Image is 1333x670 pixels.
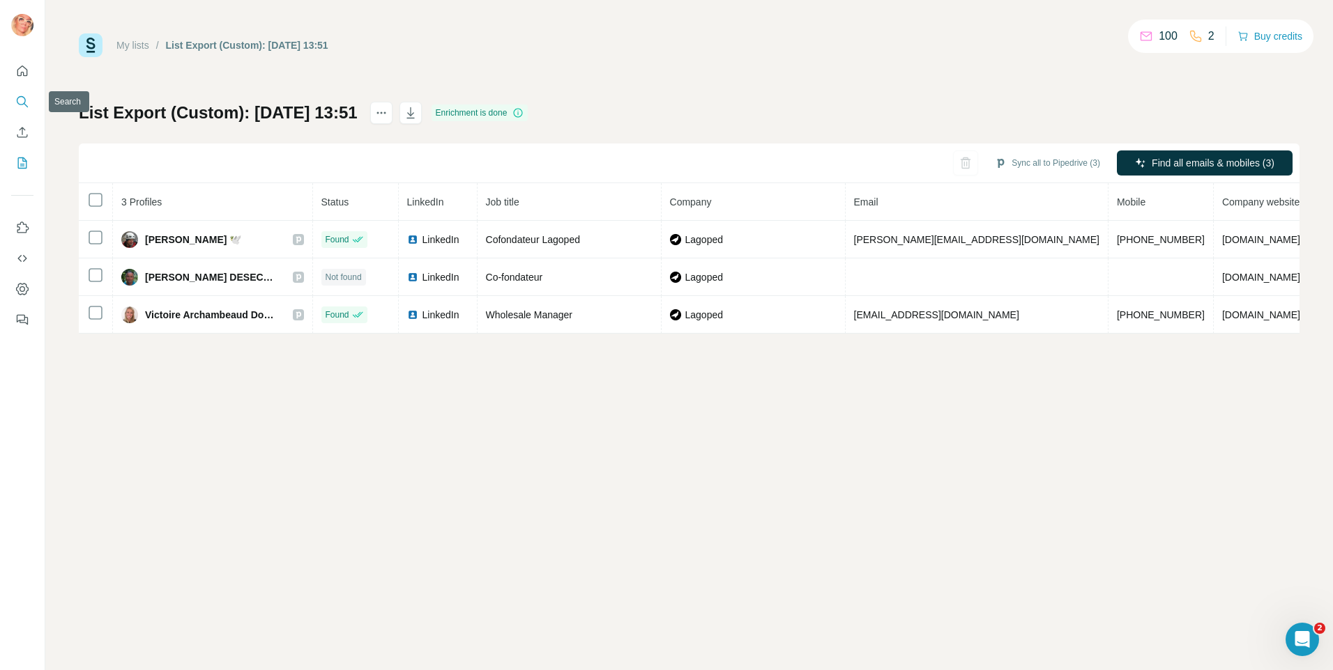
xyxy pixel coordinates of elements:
span: Co-fondateur [486,272,543,283]
span: Found [326,233,349,246]
span: Lagoped [685,270,724,284]
span: Email [854,196,878,208]
span: LinkedIn [407,196,444,208]
span: [PHONE_NUMBER] [1117,234,1205,245]
button: Feedback [11,307,33,332]
span: LinkedIn [422,308,459,322]
span: 3 Profiles [121,196,162,208]
img: company-logo [670,309,681,320]
img: Surfe Logo [79,33,102,57]
img: company-logo [670,272,681,283]
span: Cofondateur Lagoped [486,234,580,245]
span: Status [321,196,349,208]
span: Mobile [1117,196,1145,208]
span: 2 [1314,623,1325,634]
span: LinkedIn [422,233,459,247]
span: LinkedIn [422,270,459,284]
p: 100 [1159,28,1178,45]
button: Use Surfe API [11,246,33,271]
h1: List Export (Custom): [DATE] 13:51 [79,102,358,124]
span: [PERSON_NAME] 🕊️ [145,233,241,247]
button: Use Surfe on LinkedIn [11,215,33,240]
button: Dashboard [11,276,33,302]
span: [DOMAIN_NAME] [1222,272,1300,283]
span: Not found [326,271,362,283]
span: Find all emails & mobiles (3) [1152,156,1274,170]
img: LinkedIn logo [407,309,418,320]
span: [DOMAIN_NAME] [1222,309,1300,320]
span: Company website [1222,196,1300,208]
div: List Export (Custom): [DATE] 13:51 [166,38,328,52]
button: Quick start [11,59,33,84]
iframe: Intercom live chat [1286,623,1319,656]
img: Avatar [11,14,33,36]
span: Lagoped [685,233,724,247]
span: Job title [486,196,519,208]
img: LinkedIn logo [407,234,418,245]
button: Search [11,89,33,114]
button: Find all emails & mobiles (3) [1117,150,1293,176]
li: / [156,38,159,52]
img: company-logo [670,234,681,245]
p: 2 [1208,28,1214,45]
div: Enrichment is done [432,104,528,121]
span: Wholesale Manager [486,309,573,320]
span: [EMAIL_ADDRESS][DOMAIN_NAME] [854,309,1019,320]
button: actions [370,102,393,124]
img: Avatar [121,269,138,286]
span: Victoire Archambeaud Doumenc [145,308,279,322]
span: Lagoped [685,308,724,322]
img: Avatar [121,231,138,248]
span: Company [670,196,712,208]
a: My lists [116,40,149,51]
span: [PERSON_NAME][EMAIL_ADDRESS][DOMAIN_NAME] [854,234,1099,245]
span: [PHONE_NUMBER] [1117,309,1205,320]
span: [PERSON_NAME] DESECURES [145,270,279,284]
span: [DOMAIN_NAME] [1222,234,1300,245]
img: LinkedIn logo [407,272,418,283]
button: Sync all to Pipedrive (3) [985,153,1110,173]
button: My lists [11,150,33,176]
button: Buy credits [1237,26,1302,46]
span: Found [326,309,349,321]
img: Avatar [121,306,138,323]
button: Enrich CSV [11,120,33,145]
